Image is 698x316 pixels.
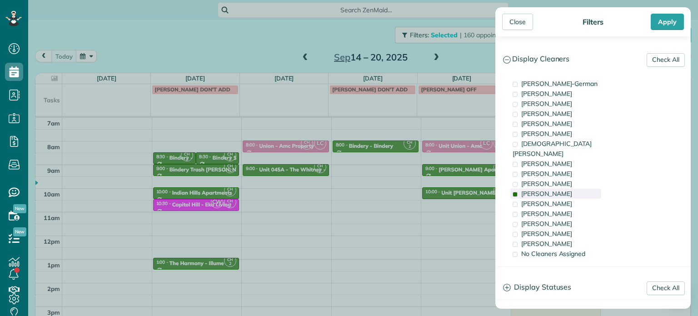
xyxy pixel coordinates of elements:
[521,120,572,128] span: [PERSON_NAME]
[521,100,572,108] span: [PERSON_NAME]
[502,14,533,30] div: Close
[647,53,685,67] a: Check All
[521,190,572,198] span: [PERSON_NAME]
[521,250,585,258] span: No Cleaners Assigned
[521,230,572,238] span: [PERSON_NAME]
[651,14,684,30] div: Apply
[521,130,572,138] span: [PERSON_NAME]
[521,220,572,228] span: [PERSON_NAME]
[521,170,572,178] span: [PERSON_NAME]
[521,160,572,168] span: [PERSON_NAME]
[496,48,690,71] a: Display Cleaners
[513,140,592,158] span: [DEMOGRAPHIC_DATA][PERSON_NAME]
[647,281,685,295] a: Check All
[521,240,572,248] span: [PERSON_NAME]
[521,110,572,118] span: [PERSON_NAME]
[496,276,690,299] a: Display Statuses
[521,210,572,218] span: [PERSON_NAME]
[521,90,572,98] span: [PERSON_NAME]
[580,17,606,26] div: Filters
[13,227,26,236] span: New
[521,200,572,208] span: [PERSON_NAME]
[521,80,598,88] span: [PERSON_NAME]-German
[13,204,26,213] span: New
[521,180,572,188] span: [PERSON_NAME]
